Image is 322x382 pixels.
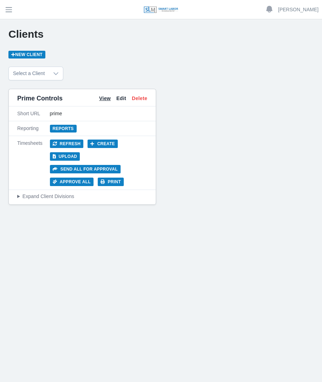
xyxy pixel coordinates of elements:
button: Approve All [50,178,94,186]
a: Delete [132,95,147,102]
a: New Client [8,51,45,58]
img: SLM Logo [143,6,179,14]
a: Reports [50,125,77,133]
div: prime [50,110,148,117]
button: Refresh [50,140,84,148]
a: [PERSON_NAME] [278,6,318,13]
span: Prime Controls [17,93,63,103]
div: Short URL [17,110,50,117]
button: Create [88,140,118,148]
span: Select a Client [9,67,49,80]
button: Upload [50,152,80,161]
button: Send all for approval [50,165,121,173]
a: Edit [116,95,126,102]
a: View [99,95,111,102]
div: Reporting [17,125,50,132]
summary: Expand Client Divisions [17,193,147,200]
div: Timesheets [17,140,50,186]
h1: Clients [8,28,314,41]
button: Print [98,178,124,186]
